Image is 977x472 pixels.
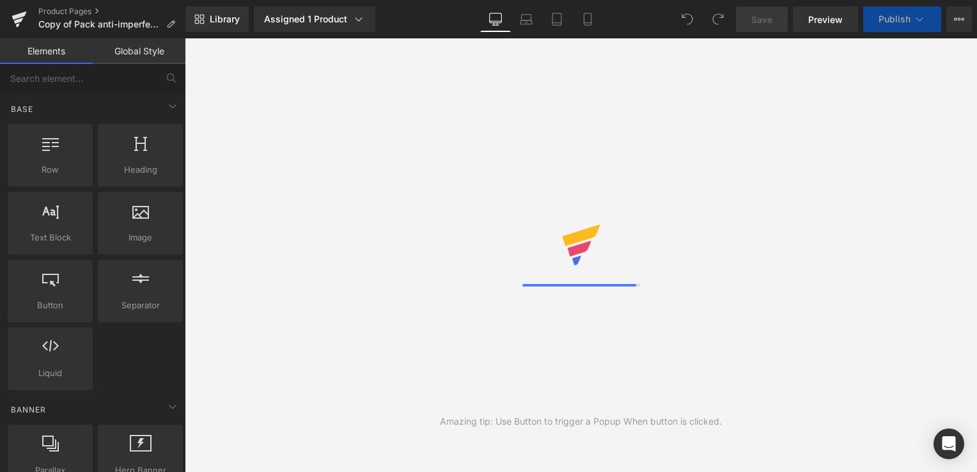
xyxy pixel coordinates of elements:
span: Save [751,13,772,26]
span: Library [210,13,240,25]
span: Separator [102,299,179,312]
a: New Library [185,6,249,32]
span: Base [10,103,35,115]
a: Laptop [511,6,542,32]
span: Image [102,231,179,244]
span: Preview [808,13,843,26]
a: Desktop [480,6,511,32]
button: Publish [863,6,941,32]
span: Banner [10,404,47,416]
span: Heading [102,163,179,177]
span: Button [12,299,89,312]
a: Global Style [93,38,185,64]
span: Liquid [12,366,89,380]
span: Copy of Pack anti-imperfection [38,19,161,29]
a: Mobile [572,6,603,32]
a: Product Pages [38,6,185,17]
div: Assigned 1 Product [264,13,365,26]
a: Tablet [542,6,572,32]
button: More [946,6,972,32]
button: Undo [675,6,700,32]
div: Open Intercom Messenger [934,429,964,459]
button: Redo [705,6,731,32]
span: Row [12,163,89,177]
span: Text Block [12,231,89,244]
a: Preview [793,6,858,32]
span: Publish [879,14,911,24]
div: Amazing tip: Use Button to trigger a Popup When button is clicked. [440,414,722,429]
